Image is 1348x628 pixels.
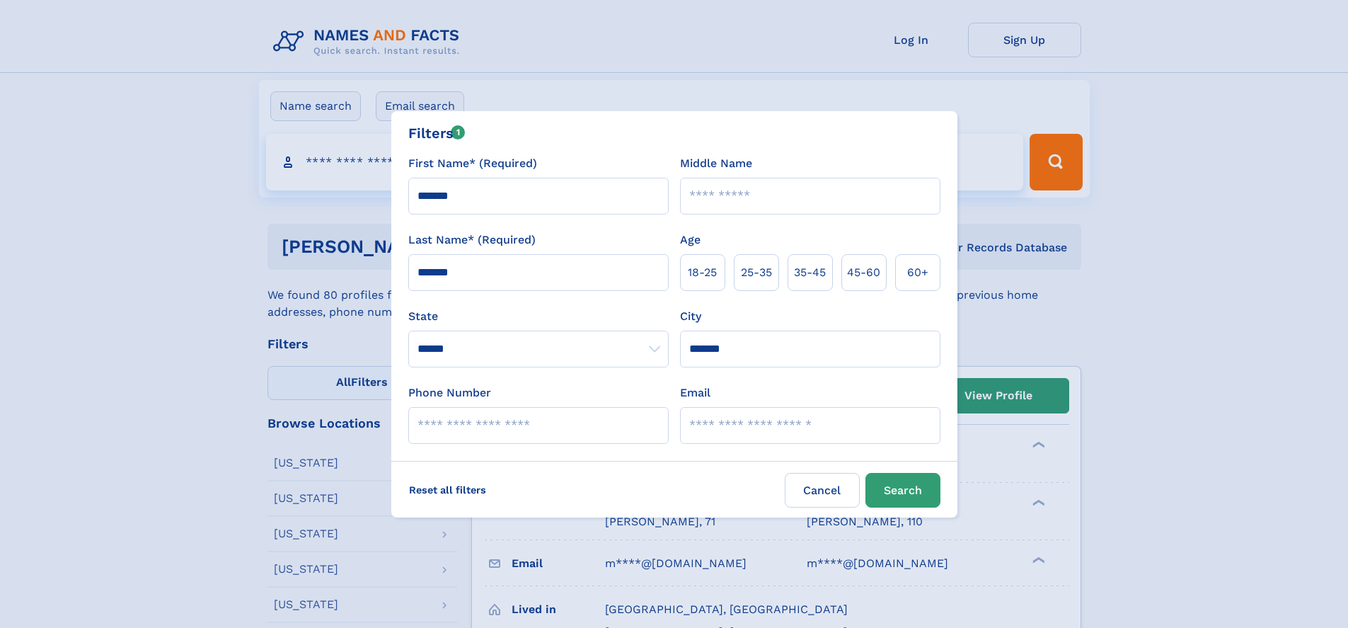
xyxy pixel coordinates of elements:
label: Reset all filters [400,473,495,507]
span: 45‑60 [847,264,880,281]
label: State [408,308,669,325]
div: Filters [408,122,466,144]
span: 60+ [907,264,928,281]
label: Phone Number [408,384,491,401]
span: 35‑45 [794,264,826,281]
label: Middle Name [680,155,752,172]
label: City [680,308,701,325]
label: First Name* (Required) [408,155,537,172]
label: Last Name* (Required) [408,232,536,249]
label: Cancel [785,473,860,508]
span: 25‑35 [741,264,772,281]
label: Email [680,384,710,401]
label: Age [680,232,701,249]
button: Search [865,473,940,508]
span: 18‑25 [688,264,717,281]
